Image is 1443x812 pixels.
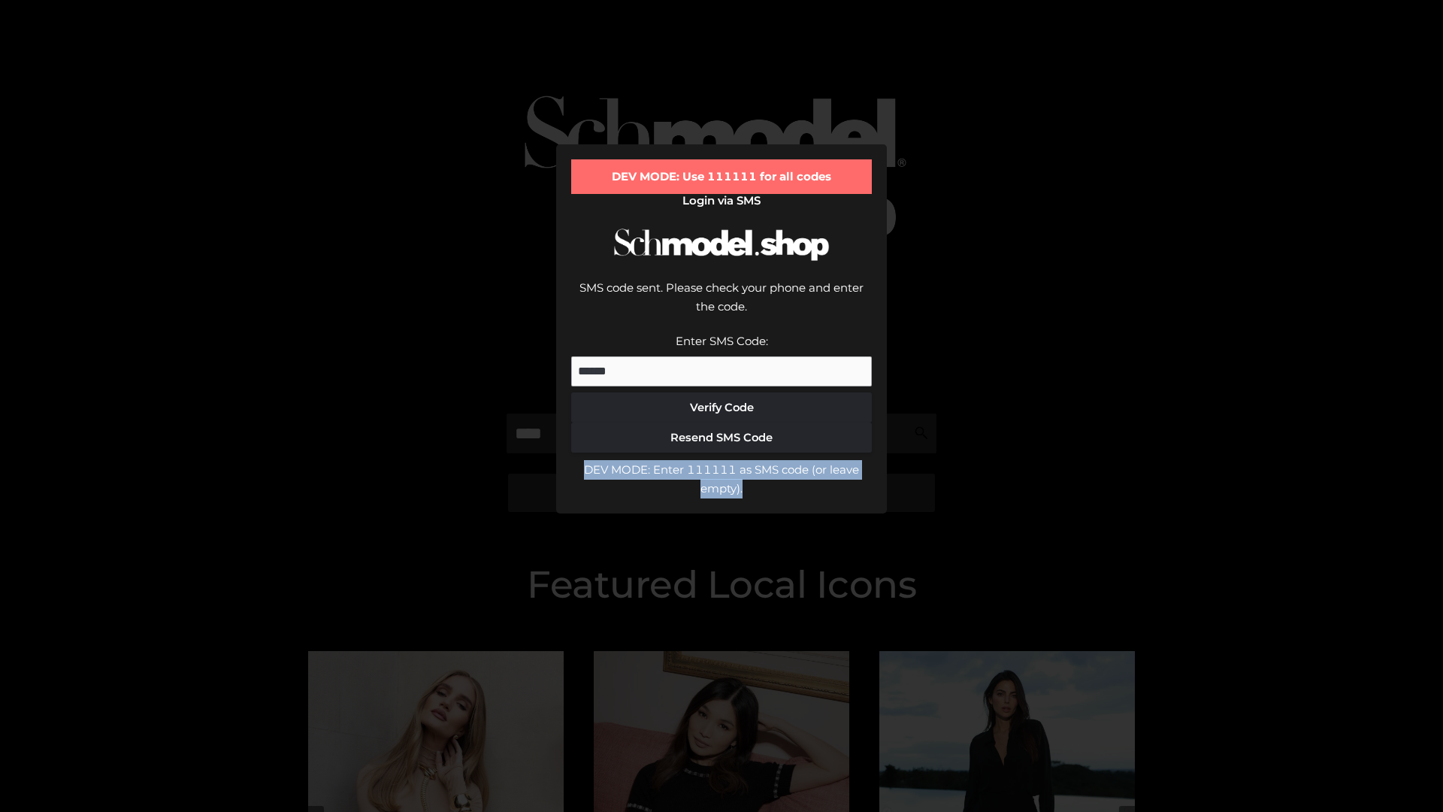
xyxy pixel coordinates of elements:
button: Verify Code [571,392,872,423]
h2: Login via SMS [571,194,872,208]
label: Enter SMS Code: [676,334,768,348]
div: SMS code sent. Please check your phone and enter the code. [571,278,872,332]
img: Schmodel Logo [609,215,834,274]
div: DEV MODE: Use 111111 for all codes [571,159,872,194]
button: Resend SMS Code [571,423,872,453]
div: DEV MODE: Enter 111111 as SMS code (or leave empty). [571,460,872,498]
